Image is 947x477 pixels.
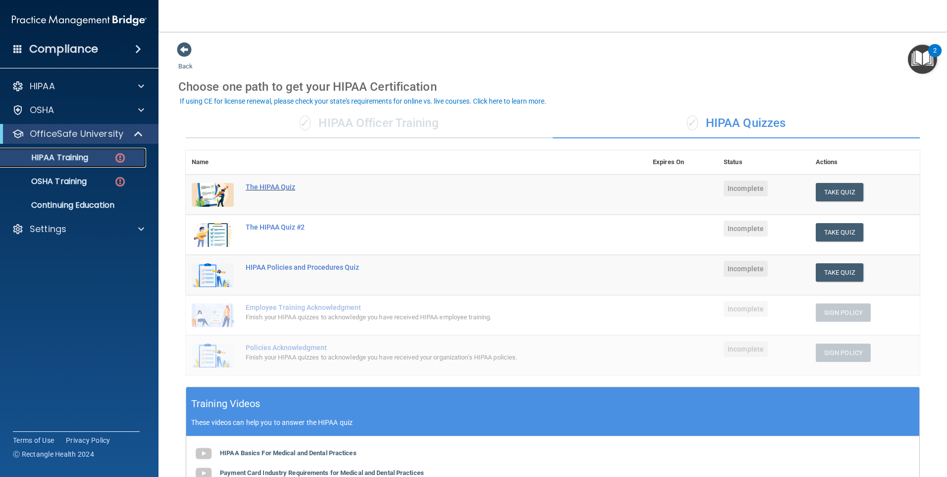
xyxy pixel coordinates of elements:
div: The HIPAA Quiz [246,183,597,191]
th: Name [186,150,240,175]
button: Sign Policy [816,344,871,362]
span: Ⓒ Rectangle Health 2024 [13,449,94,459]
p: Continuing Education [6,200,142,210]
button: If using CE for license renewal, please check your state's requirements for online vs. live cours... [178,96,548,106]
span: Incomplete [724,341,768,357]
div: HIPAA Quizzes [553,109,920,138]
a: Settings [12,223,144,235]
img: danger-circle.6113f641.png [114,152,126,164]
th: Status [718,150,810,175]
b: Payment Card Industry Requirements for Medical and Dental Practices [220,469,424,477]
button: Take Quiz [816,263,863,282]
div: Policies Acknowledgment [246,344,597,352]
p: HIPAA Training [6,153,88,163]
button: Open Resource Center, 2 new notifications [908,45,937,74]
div: HIPAA Policies and Procedures Quiz [246,263,597,271]
span: ✓ [687,116,698,130]
img: gray_youtube_icon.38fcd6cc.png [194,444,213,464]
h5: Training Videos [191,395,261,413]
button: Take Quiz [816,183,863,201]
img: PMB logo [12,10,147,30]
p: These videos can help you to answer the HIPAA quiz [191,418,914,426]
th: Expires On [647,150,718,175]
th: Actions [810,150,920,175]
span: ✓ [300,116,311,130]
button: Sign Policy [816,303,871,322]
p: HIPAA [30,80,55,92]
button: Take Quiz [816,223,863,241]
span: Incomplete [724,221,768,237]
a: HIPAA [12,80,144,92]
div: If using CE for license renewal, please check your state's requirements for online vs. live cours... [180,98,546,105]
a: Terms of Use [13,435,54,445]
img: danger-circle.6113f641.png [114,176,126,188]
b: HIPAA Basics For Medical and Dental Practices [220,449,357,457]
div: Employee Training Acknowledgment [246,303,597,311]
div: HIPAA Officer Training [186,109,553,138]
div: Finish your HIPAA quizzes to acknowledge you have received your organization’s HIPAA policies. [246,352,597,363]
a: Privacy Policy [66,435,110,445]
p: OSHA [30,104,54,116]
span: Incomplete [724,261,768,277]
div: 2 [933,51,937,63]
h4: Compliance [29,42,98,56]
div: Finish your HIPAA quizzes to acknowledge you have received HIPAA employee training. [246,311,597,323]
a: OSHA [12,104,144,116]
div: Choose one path to get your HIPAA Certification [178,72,927,101]
div: The HIPAA Quiz #2 [246,223,597,231]
a: Back [178,51,193,70]
p: OfficeSafe University [30,128,123,140]
p: Settings [30,223,66,235]
span: Incomplete [724,301,768,317]
a: OfficeSafe University [12,128,144,140]
p: OSHA Training [6,177,87,186]
span: Incomplete [724,180,768,196]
